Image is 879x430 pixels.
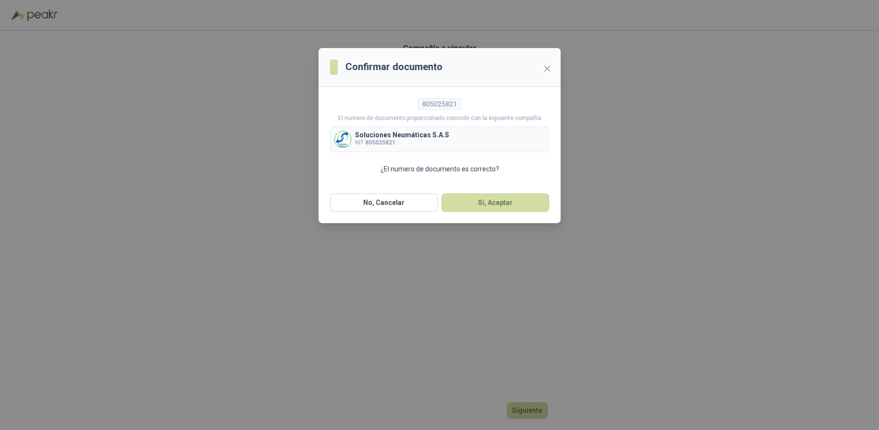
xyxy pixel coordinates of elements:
[330,114,549,123] p: El numero de documento proporcionado coincide con la siguiente compañía
[355,131,449,138] p: Soluciones Neumáticas S.A.S
[330,164,549,174] p: ¿El numero de documento es correcto?
[543,65,551,72] span: close
[355,138,449,147] p: NIT
[539,61,555,76] button: Close
[441,193,549,212] button: Si, Aceptar
[345,60,442,74] h3: Confirmar documento
[335,131,351,147] img: Company Logo
[330,193,438,212] button: No, Cancelar
[418,98,461,110] div: 805025821
[365,139,395,146] b: 805025821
